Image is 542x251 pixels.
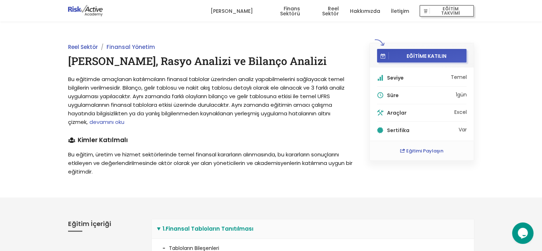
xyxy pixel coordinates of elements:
li: Var [377,127,467,134]
a: Finans Sektörü [263,0,300,22]
li: Temel [377,75,467,87]
h5: Süre [387,93,454,98]
span: EĞİTİME KATILIN [389,52,464,59]
a: İletişim [391,0,409,22]
h4: Kimler Katılmalı [68,137,353,143]
h5: Araçlar [387,110,453,115]
h1: [PERSON_NAME], Rasyo Analizi ve Bilanço Analizi [68,54,353,68]
button: EĞİTİME KATILIN [377,49,467,62]
p: Bu eğitim, üretim ve hizmet sektörlerinde temel finansal kararların alınmasında, bu kararların so... [68,150,353,176]
li: 1 gün [377,92,467,104]
a: Hakkımızda [350,0,380,22]
span: Bu eğitimde amaçlanan katılımcıların finansal tablolar üzerinden analiz yapabilmelerini sağlayaca... [68,75,345,126]
li: Excel [454,110,466,115]
iframe: chat widget [512,222,535,244]
a: Finansal Yönetim [107,43,155,51]
a: Reel Sektör [68,43,98,51]
a: EĞİTİM TAKVİMİ [419,0,474,22]
a: [PERSON_NAME] [210,0,253,22]
span: EĞİTİM TAKVİMİ [430,6,471,16]
summary: 1.Finansal Tabloların Tanıtılması [152,219,474,239]
button: EĞİTİM TAKVİMİ [419,5,474,17]
h5: Sertifika [387,128,457,133]
a: Reel Sektör [311,0,339,22]
span: devamını oku [89,118,124,126]
a: Eğitimi Paylaşın [400,147,443,154]
h5: Seviye [387,75,449,80]
img: logo-dark.png [68,5,103,16]
h3: Eğitim İçeriği [68,219,141,232]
